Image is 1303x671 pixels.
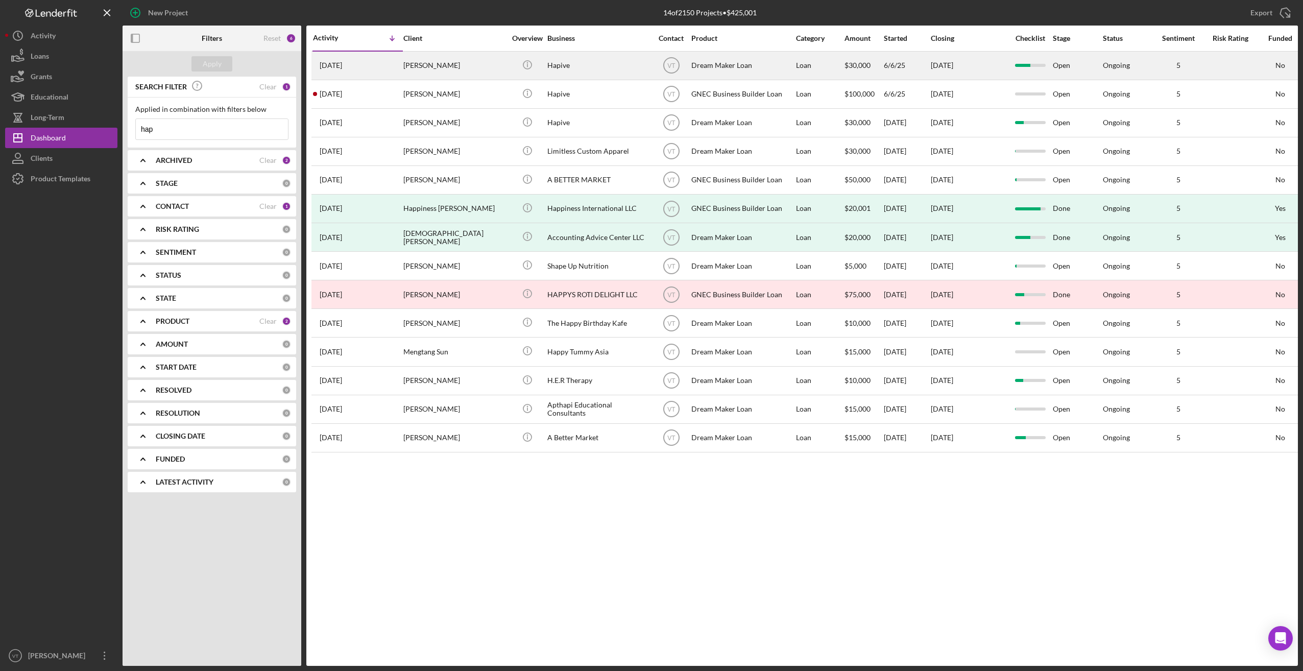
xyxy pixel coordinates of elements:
[1103,176,1130,184] div: Ongoing
[844,138,883,165] div: $30,000
[884,224,930,251] div: [DATE]
[5,66,117,87] button: Grants
[796,338,843,365] div: Loan
[403,138,505,165] div: [PERSON_NAME]
[667,91,675,98] text: VT
[31,128,66,151] div: Dashboard
[844,367,883,394] div: $10,000
[5,26,117,46] button: Activity
[313,34,358,42] div: Activity
[135,83,187,91] b: SEARCH FILTER
[667,406,675,413] text: VT
[1053,424,1102,451] div: Open
[931,34,1007,42] div: Closing
[5,87,117,107] button: Educational
[263,34,281,42] div: Reset
[667,320,675,327] text: VT
[259,156,277,164] div: Clear
[156,386,191,394] b: RESOLVED
[1257,376,1303,385] div: No
[931,319,953,327] time: [DATE]
[884,338,930,365] div: [DATE]
[1053,52,1102,79] div: Open
[796,52,843,79] div: Loan
[884,252,930,279] div: [DATE]
[1053,338,1102,365] div: Open
[320,319,342,327] time: 2022-12-01 22:26
[156,409,200,417] b: RESOLUTION
[547,309,649,337] div: The Happy Birthday Kafe
[796,281,843,308] div: Loan
[691,281,793,308] div: GNEC Business Builder Loan
[320,376,342,385] time: 2022-07-12 19:01
[156,455,185,463] b: FUNDED
[667,234,675,241] text: VT
[1053,166,1102,194] div: Open
[844,338,883,365] div: $15,000
[148,3,188,23] div: New Project
[156,202,189,210] b: CONTACT
[403,281,505,308] div: [PERSON_NAME]
[1103,319,1130,327] div: Ongoing
[5,46,117,66] button: Loans
[1103,61,1130,69] div: Ongoing
[547,81,649,108] div: Hapive
[1053,195,1102,222] div: Done
[1008,34,1052,42] div: Checklist
[547,34,649,42] div: Business
[691,195,793,222] div: GNEC Business Builder Loan
[1053,367,1102,394] div: Open
[1257,434,1303,442] div: No
[156,432,205,440] b: CLOSING DATE
[5,169,117,189] button: Product Templates
[796,81,843,108] div: Loan
[1053,396,1102,423] div: Open
[844,396,883,423] div: $15,000
[403,367,505,394] div: [PERSON_NAME]
[26,645,92,668] div: [PERSON_NAME]
[5,645,117,666] button: VT[PERSON_NAME]
[796,424,843,451] div: Loan
[1103,34,1152,42] div: Status
[1153,434,1204,442] div: 5
[1257,90,1303,98] div: No
[202,34,222,42] b: Filters
[1153,348,1204,356] div: 5
[796,252,843,279] div: Loan
[667,177,675,184] text: VT
[547,367,649,394] div: H.E.R Therapy
[282,248,291,257] div: 0
[931,118,953,127] time: [DATE]
[547,138,649,165] div: Limitless Custom Apparel
[1153,405,1204,413] div: 5
[547,252,649,279] div: Shape Up Nutrition
[844,109,883,136] div: $30,000
[1103,291,1130,299] div: Ongoing
[652,34,690,42] div: Contact
[320,118,342,127] time: 2025-05-01 13:10
[844,252,883,279] div: $5,000
[203,56,222,71] div: Apply
[796,195,843,222] div: Loan
[663,9,757,17] div: 14 of 2150 Projects • $425,001
[403,224,505,251] div: [DEMOGRAPHIC_DATA][PERSON_NAME]
[844,224,883,251] div: $20,000
[282,294,291,303] div: 0
[259,202,277,210] div: Clear
[156,294,176,302] b: STATE
[667,148,675,155] text: VT
[931,204,953,212] div: [DATE]
[1103,405,1130,413] div: Ongoing
[31,46,49,69] div: Loans
[1153,147,1204,155] div: 5
[282,156,291,165] div: 2
[31,66,52,89] div: Grants
[931,175,953,184] time: [DATE]
[1103,348,1130,356] div: Ongoing
[931,347,953,356] time: [DATE]
[156,478,213,486] b: LATEST ACTIVITY
[156,363,197,371] b: START DATE
[259,317,277,325] div: Clear
[844,52,883,79] div: $30,000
